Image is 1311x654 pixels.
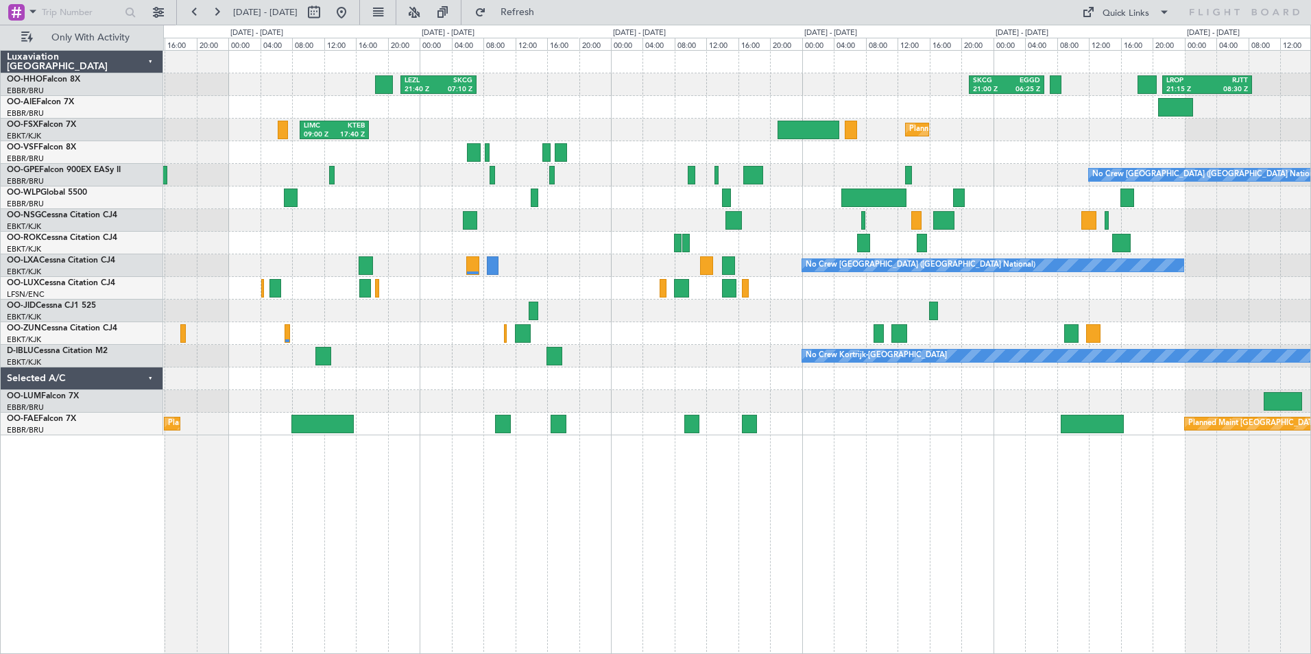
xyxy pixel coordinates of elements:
span: OO-ZUN [7,324,41,332]
a: OO-LUMFalcon 7X [7,392,79,400]
div: [DATE] - [DATE] [996,27,1048,39]
div: 12:00 [516,38,547,50]
div: [DATE] - [DATE] [230,27,283,39]
a: EBKT/KJK [7,221,41,232]
div: Planned Maint Melsbroek Air Base [168,413,288,434]
div: EGGD [1007,76,1040,86]
div: 12:00 [898,38,929,50]
a: EBKT/KJK [7,244,41,254]
div: 00:00 [994,38,1025,50]
a: OO-NSGCessna Citation CJ4 [7,211,117,219]
div: 16:00 [738,38,770,50]
a: EBBR/BRU [7,154,44,164]
div: 12:00 [706,38,738,50]
div: 21:40 Z [405,85,438,95]
div: LEZL [405,76,438,86]
button: Quick Links [1075,1,1177,23]
input: Trip Number [42,2,121,23]
div: 04:00 [261,38,292,50]
div: 04:00 [642,38,674,50]
a: LFSN/ENC [7,289,45,300]
div: 08:30 Z [1207,85,1248,95]
span: OO-WLP [7,189,40,197]
div: 20:00 [388,38,420,50]
div: No Crew Kortrijk-[GEOGRAPHIC_DATA] [806,346,947,366]
span: Only With Activity [36,33,145,43]
span: OO-ROK [7,234,41,242]
div: 20:00 [197,38,228,50]
div: [DATE] - [DATE] [804,27,857,39]
div: 20:00 [770,38,802,50]
span: OO-AIE [7,98,36,106]
div: 20:00 [1153,38,1184,50]
div: LIMC [304,121,335,131]
div: RJTT [1207,76,1248,86]
a: OO-AIEFalcon 7X [7,98,74,106]
div: LROP [1166,76,1207,86]
div: 16:00 [165,38,196,50]
div: 08:00 [866,38,898,50]
a: D-IBLUCessna Citation M2 [7,347,108,355]
div: 09:00 Z [304,130,335,140]
a: OO-GPEFalcon 900EX EASy II [7,166,121,174]
div: 00:00 [420,38,451,50]
span: OO-FSX [7,121,38,129]
span: OO-GPE [7,166,39,174]
span: D-IBLU [7,347,34,355]
a: EBKT/KJK [7,131,41,141]
a: EBBR/BRU [7,199,44,209]
span: OO-NSG [7,211,41,219]
div: [DATE] - [DATE] [422,27,474,39]
a: OO-LUXCessna Citation CJ4 [7,279,115,287]
div: 08:00 [292,38,324,50]
div: 21:00 Z [973,85,1007,95]
div: 04:00 [834,38,865,50]
a: EBBR/BRU [7,402,44,413]
div: 04:00 [1216,38,1248,50]
span: OO-VSF [7,143,38,152]
div: 07:10 Z [438,85,472,95]
a: OO-WLPGlobal 5500 [7,189,87,197]
a: OO-ROKCessna Citation CJ4 [7,234,117,242]
a: EBKT/KJK [7,267,41,277]
a: EBBR/BRU [7,176,44,186]
div: 08:00 [1057,38,1089,50]
div: 00:00 [802,38,834,50]
div: No Crew [GEOGRAPHIC_DATA] ([GEOGRAPHIC_DATA] National) [806,255,1035,276]
a: OO-FAEFalcon 7X [7,415,76,423]
a: OO-ZUNCessna Citation CJ4 [7,324,117,332]
a: OO-FSXFalcon 7X [7,121,76,129]
a: EBBR/BRU [7,86,44,96]
span: [DATE] - [DATE] [233,6,298,19]
span: OO-HHO [7,75,43,84]
div: [DATE] - [DATE] [613,27,666,39]
a: EBKT/KJK [7,335,41,345]
a: OO-LXACessna Citation CJ4 [7,256,115,265]
div: 08:00 [675,38,706,50]
div: 06:25 Z [1007,85,1040,95]
div: 12:00 [1089,38,1120,50]
a: EBBR/BRU [7,108,44,119]
div: 16:00 [356,38,387,50]
div: Quick Links [1103,7,1149,21]
a: EBBR/BRU [7,425,44,435]
a: EBKT/KJK [7,357,41,367]
a: OO-VSFFalcon 8X [7,143,76,152]
div: 20:00 [961,38,993,50]
div: SKCG [973,76,1007,86]
div: 04:00 [452,38,483,50]
div: 20:00 [579,38,611,50]
div: 16:00 [547,38,579,50]
span: OO-FAE [7,415,38,423]
div: 00:00 [1185,38,1216,50]
div: 12:00 [324,38,356,50]
div: 04:00 [1025,38,1057,50]
div: Planned Maint Kortrijk-[GEOGRAPHIC_DATA] [909,119,1069,140]
div: 00:00 [228,38,260,50]
a: OO-HHOFalcon 8X [7,75,80,84]
div: 16:00 [1121,38,1153,50]
span: Refresh [489,8,546,17]
a: EBKT/KJK [7,312,41,322]
div: SKCG [438,76,472,86]
span: OO-JID [7,302,36,310]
